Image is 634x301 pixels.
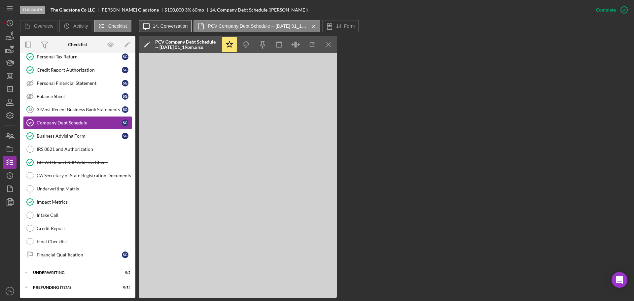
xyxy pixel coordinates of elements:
div: S G [122,106,128,113]
a: Personal Financial StatementSG [23,77,132,90]
label: 14. Conversation [153,23,188,29]
a: CLEAR Report & IP Address Check [23,156,132,169]
button: Checklist [94,20,131,32]
div: S G [122,53,128,60]
div: 14. Company Debt Schedule ([PERSON_NAME]) [210,7,308,13]
a: IRS 8821 and Authorization [23,143,132,156]
div: Balance Sheet [37,94,122,99]
div: S G [122,133,128,139]
div: Financial Qualification [37,252,122,257]
div: Credit Report Authorization [37,67,122,73]
div: S G [122,80,128,86]
label: Checklist [108,23,127,29]
div: CA Secretary of State Registration Documents [37,173,132,178]
a: Underwriting Matrix [23,182,132,195]
button: 14. Form [322,20,359,32]
div: Prefunding Items [33,285,114,289]
a: 133 Most Recent Business Bank StatementsSG [23,103,132,116]
b: The Gladstone Co LLC [51,7,95,13]
label: Activity [73,23,88,29]
div: Business Advising Form [37,133,122,139]
a: Credit Report AuthorizationSG [23,63,132,77]
div: Credit Report [37,226,132,231]
tspan: 13 [28,107,32,112]
div: 0 / 5 [119,271,130,275]
div: Checklist [68,42,87,47]
a: Company Debt ScheduleSG [23,116,132,129]
div: Company Debt Schedule [37,120,122,125]
button: Complete [589,3,631,17]
div: [PERSON_NAME] Gladstone [100,7,164,13]
a: Intake Call [23,209,132,222]
div: Final Checklist [37,239,132,244]
div: S G [122,251,128,258]
div: Personal Financial Statement [37,81,122,86]
div: Impact Metrics [37,199,132,205]
button: Overview [20,20,57,32]
label: Overview [34,23,53,29]
div: PCV Company Debt Schedule -- [DATE] 01_19pm.xlsx [155,39,218,50]
div: Open Intercom Messenger [612,272,627,288]
button: Activity [59,20,92,32]
div: S G [122,119,128,126]
div: Personal Tax Return [37,54,122,59]
a: Final Checklist [23,235,132,248]
button: PCV Company Debt Schedule -- [DATE] 01_19pm.xlsx [194,20,320,32]
text: YA [8,289,12,293]
a: Business Advising FormSG [23,129,132,143]
a: Personal Tax ReturnSG [23,50,132,63]
div: IRS 8821 and Authorization [37,147,132,152]
div: S G [122,93,128,100]
div: CLEAR Report & IP Address Check [37,160,132,165]
div: S G [122,67,128,73]
div: 3 Most Recent Business Bank Statements [37,107,122,112]
div: 0 / 15 [119,285,130,289]
div: Eligibility [20,6,45,14]
button: YA [3,284,17,298]
a: Impact Metrics [23,195,132,209]
a: Credit Report [23,222,132,235]
iframe: Document Preview [139,53,337,298]
label: 14. Form [336,23,355,29]
div: 3 % [185,7,191,13]
div: Underwriting Matrix [37,186,132,191]
span: $100,000 [164,7,184,13]
div: 60 mo [192,7,204,13]
label: PCV Company Debt Schedule -- [DATE] 01_19pm.xlsx [208,23,307,29]
div: Underwriting [33,271,114,275]
button: 14. Conversation [139,20,192,32]
a: Balance SheetSG [23,90,132,103]
a: Financial QualificationSG [23,248,132,261]
a: CA Secretary of State Registration Documents [23,169,132,182]
div: Complete [596,3,616,17]
div: Intake Call [37,213,132,218]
